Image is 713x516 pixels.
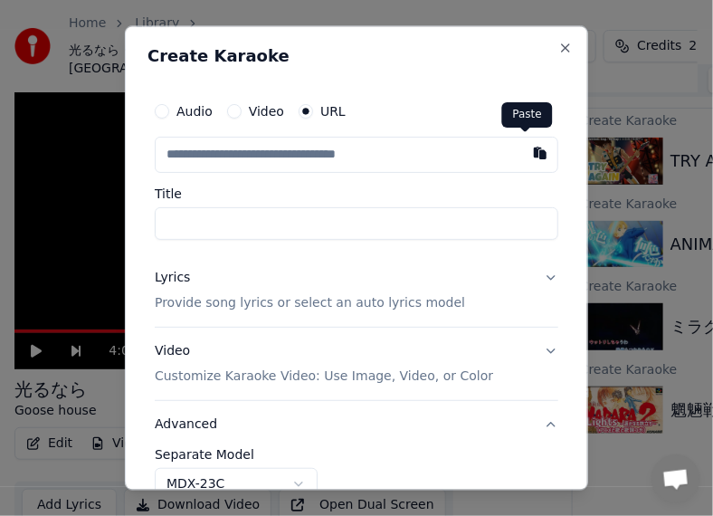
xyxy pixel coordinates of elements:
button: LyricsProvide song lyrics or select an auto lyrics model [155,255,558,328]
h2: Create Karaoke [147,49,566,65]
p: Customize Karaoke Video: Use Image, Video, or Color [155,368,493,386]
label: Audio [176,106,213,119]
div: Paste [502,102,553,128]
label: URL [320,106,346,119]
p: Provide song lyrics or select an auto lyrics model [155,294,465,312]
button: VideoCustomize Karaoke Video: Use Image, Video, or Color [155,328,558,400]
button: Advanced [155,401,558,448]
label: Separate Model [155,448,558,461]
label: Video [249,106,284,119]
div: Video [155,342,493,386]
div: Advanced [155,448,558,515]
div: Lyrics [155,270,190,288]
label: Title [155,188,558,201]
